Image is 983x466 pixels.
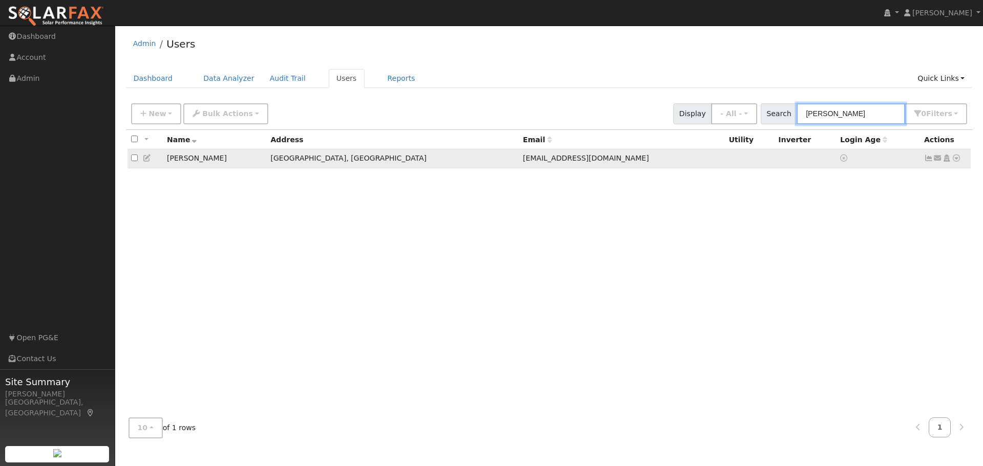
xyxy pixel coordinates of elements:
a: Users [329,69,365,88]
a: Dashboard [126,69,181,88]
a: No login access [840,154,849,162]
span: of 1 rows [129,417,196,438]
span: Days since last login [840,136,887,144]
a: Other actions [952,153,961,164]
img: SolarFax [8,6,104,27]
span: Site Summary [5,375,110,389]
span: [PERSON_NAME] [912,9,972,17]
img: retrieve [53,449,61,457]
button: 0Filters [905,103,967,124]
a: Quick Links [910,69,972,88]
a: Login As [942,154,951,162]
td: [GEOGRAPHIC_DATA], [GEOGRAPHIC_DATA] [267,149,519,168]
a: Data Analyzer [196,69,262,88]
span: [EMAIL_ADDRESS][DOMAIN_NAME] [523,154,649,162]
span: Email [523,136,551,144]
span: Filter [926,109,952,118]
a: Users [166,38,195,50]
span: Bulk Actions [202,109,253,118]
button: Bulk Actions [183,103,268,124]
div: Actions [924,135,967,145]
div: Address [270,135,516,145]
span: New [148,109,166,118]
input: Search [797,103,905,124]
span: s [948,109,952,118]
div: Utility [729,135,771,145]
a: Edit User [143,154,152,162]
span: Name [167,136,197,144]
button: - All - [711,103,757,124]
button: New [131,103,182,124]
a: Map [86,409,95,417]
a: 1 [929,417,951,437]
button: 10 [129,417,163,438]
div: Inverter [778,135,833,145]
div: [PERSON_NAME] [5,389,110,400]
div: [GEOGRAPHIC_DATA], [GEOGRAPHIC_DATA] [5,397,110,418]
a: Admin [133,39,156,48]
a: Audit Trail [262,69,313,88]
span: Search [761,103,797,124]
span: 10 [138,424,148,432]
a: Reports [380,69,423,88]
a: davidsventures@gmail.com [933,153,943,164]
span: Display [673,103,712,124]
td: [PERSON_NAME] [163,149,267,168]
a: Not connected [924,154,933,162]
